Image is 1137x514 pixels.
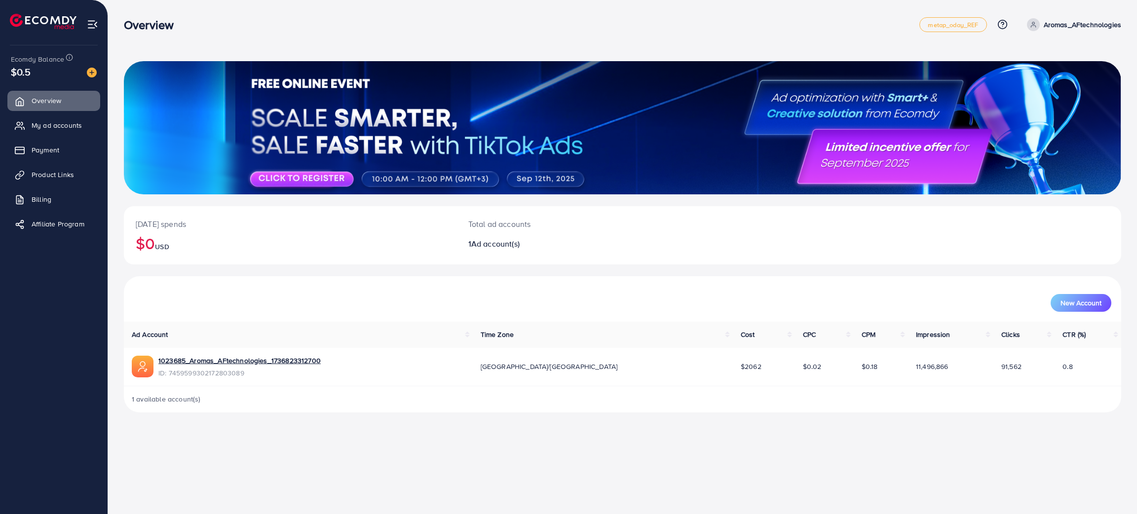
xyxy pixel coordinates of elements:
span: My ad accounts [32,120,82,130]
img: logo [10,14,76,29]
img: menu [87,19,98,30]
span: 11,496,866 [916,362,948,371]
span: ID: 7459599302172803089 [158,368,321,378]
a: Affiliate Program [7,214,100,234]
span: Overview [32,96,61,106]
span: 91,562 [1001,362,1022,371]
button: New Account [1051,294,1111,312]
a: My ad accounts [7,115,100,135]
span: Time Zone [481,330,514,339]
span: CTR (%) [1062,330,1086,339]
span: Ad Account [132,330,168,339]
span: $0.5 [11,65,31,79]
span: New Account [1061,299,1101,306]
span: Product Links [32,170,74,180]
a: Product Links [7,165,100,184]
span: Ecomdy Balance [11,54,64,64]
h2: $0 [136,234,445,253]
p: [DATE] spends [136,218,445,230]
span: CPM [862,330,875,339]
span: Cost [741,330,755,339]
span: Payment [32,145,59,155]
span: Impression [916,330,950,339]
span: USD [155,242,169,252]
span: [GEOGRAPHIC_DATA]/[GEOGRAPHIC_DATA] [481,362,618,371]
a: Aromas_AFtechnologies [1023,18,1121,31]
h3: Overview [124,18,182,32]
span: CPC [803,330,816,339]
a: Overview [7,91,100,110]
span: $0.02 [803,362,822,371]
a: Billing [7,189,100,209]
a: metap_oday_REF [919,17,986,32]
span: Billing [32,194,51,204]
a: 1023685_Aromas_AFtechnologies_1736823312700 [158,356,321,366]
span: 1 available account(s) [132,394,201,404]
h2: 1 [468,239,694,249]
span: Ad account(s) [471,238,520,249]
a: Payment [7,140,100,160]
span: $0.18 [862,362,878,371]
iframe: Chat [1095,470,1130,507]
span: $2062 [741,362,761,371]
span: 0.8 [1062,362,1072,371]
p: Aromas_AFtechnologies [1044,19,1121,31]
span: Affiliate Program [32,219,84,229]
img: image [87,68,97,77]
p: Total ad accounts [468,218,694,230]
span: Clicks [1001,330,1020,339]
img: ic-ads-acc.e4c84228.svg [132,356,153,377]
span: metap_oday_REF [928,22,978,28]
